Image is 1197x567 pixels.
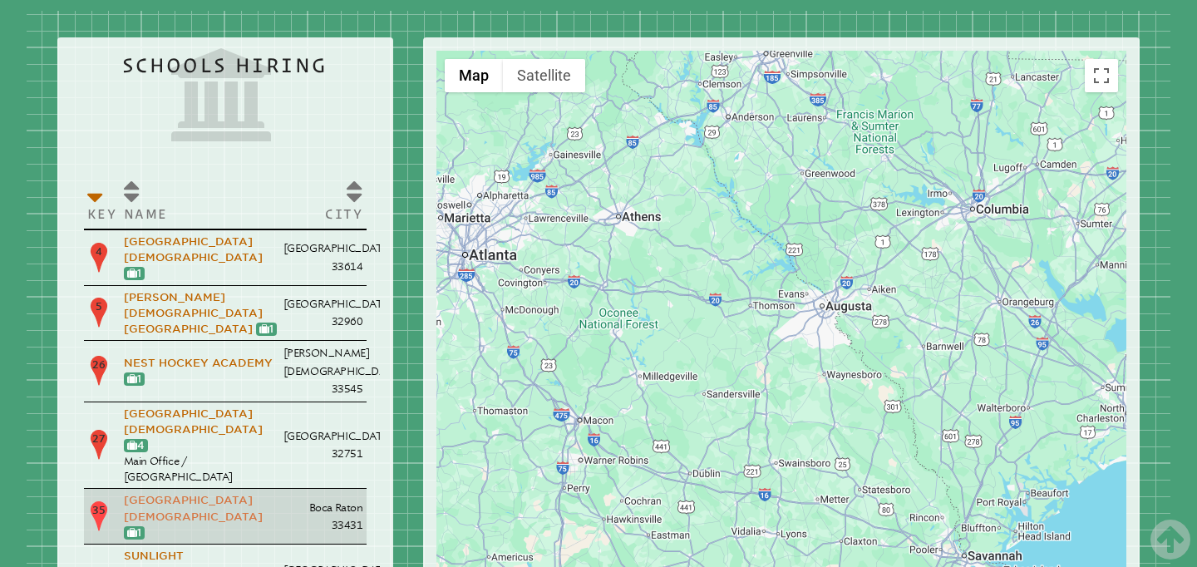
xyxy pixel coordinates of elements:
a: 1 [127,372,141,385]
p: 5 [87,296,111,329]
p: 35 [87,500,111,533]
p: Main Office / [GEOGRAPHIC_DATA] [124,453,277,485]
a: [GEOGRAPHIC_DATA][DEMOGRAPHIC_DATA] [124,235,263,264]
button: Show street map [445,59,503,92]
p: Key [87,205,117,222]
p: [GEOGRAPHIC_DATA] 32751 [283,427,363,463]
a: [PERSON_NAME][DEMOGRAPHIC_DATA][GEOGRAPHIC_DATA] [124,291,263,335]
a: 4 [127,439,145,451]
p: 26 [87,354,111,387]
p: [GEOGRAPHIC_DATA] 33614 [283,239,363,275]
a: 1 [127,267,141,279]
p: Boca Raton 33431 [283,499,363,535]
button: Show satellite imagery [503,59,585,92]
a: [GEOGRAPHIC_DATA][DEMOGRAPHIC_DATA] [124,494,263,522]
p: [GEOGRAPHIC_DATA] 32960 [283,295,363,331]
a: [GEOGRAPHIC_DATA][DEMOGRAPHIC_DATA] [124,407,263,436]
a: Nest Hockey Academy [124,357,273,369]
a: 1 [127,526,141,539]
p: Name [124,205,277,222]
p: [PERSON_NAME][DEMOGRAPHIC_DATA] 33545 [283,344,363,397]
p: 27 [87,428,111,461]
button: Toggle fullscreen view [1085,59,1118,92]
p: 4 [87,241,111,274]
a: 1 [259,323,273,335]
p: City [283,205,363,222]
